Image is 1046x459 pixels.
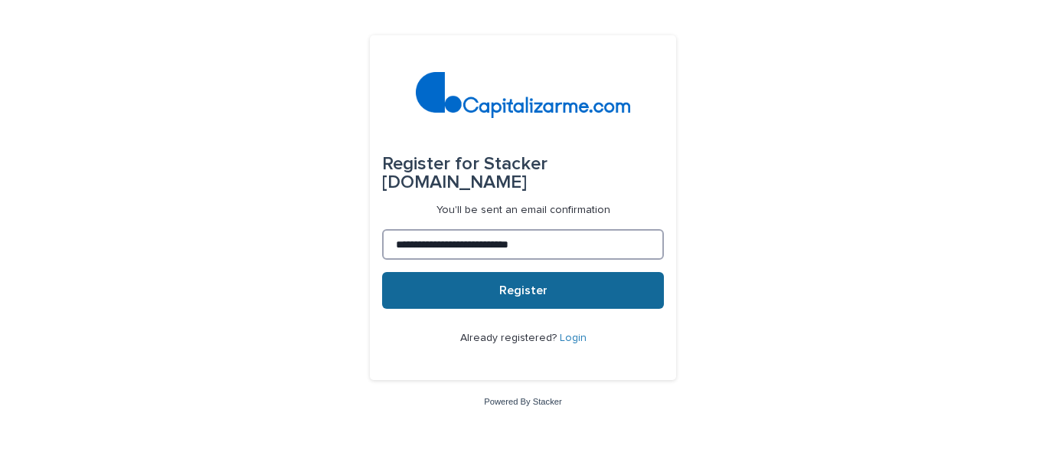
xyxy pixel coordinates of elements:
a: Login [560,333,587,343]
div: Stacker [DOMAIN_NAME] [382,143,664,204]
span: Register [499,284,548,297]
img: 4arMvv9wSvmHTHbXwTim [416,72,631,118]
p: You'll be sent an email confirmation [436,204,610,217]
button: Register [382,272,664,309]
span: Register for [382,155,479,173]
a: Powered By Stacker [484,397,561,406]
span: Already registered? [460,333,560,343]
